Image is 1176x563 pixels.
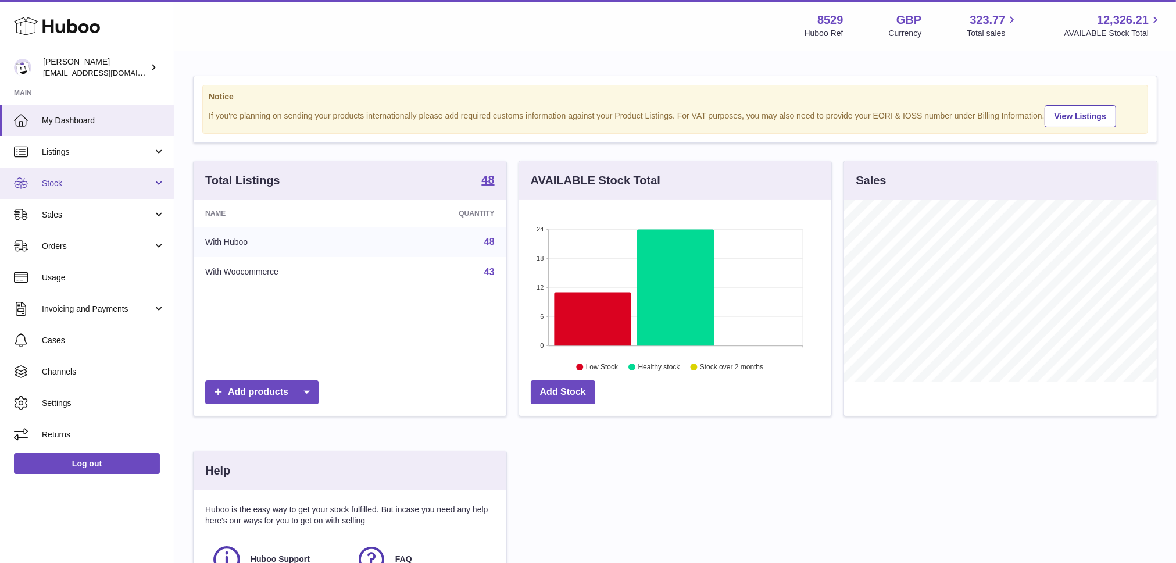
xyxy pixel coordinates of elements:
[194,227,388,257] td: With Huboo
[540,313,544,320] text: 6
[484,267,495,277] a: 43
[194,257,388,287] td: With Woocommerce
[42,209,153,220] span: Sales
[209,91,1142,102] strong: Notice
[42,304,153,315] span: Invoicing and Payments
[42,429,165,440] span: Returns
[967,12,1018,39] a: 323.77 Total sales
[205,504,495,526] p: Huboo is the easy way to get your stock fulfilled. But incase you need any help here's our ways f...
[194,200,388,227] th: Name
[43,68,171,77] span: [EMAIL_ADDRESS][DOMAIN_NAME]
[537,226,544,233] text: 24
[481,174,494,188] a: 48
[481,174,494,186] strong: 48
[205,173,280,188] h3: Total Listings
[42,178,153,189] span: Stock
[1097,12,1149,28] span: 12,326.21
[42,366,165,377] span: Channels
[42,398,165,409] span: Settings
[14,59,31,76] img: admin@redgrass.ch
[540,342,544,349] text: 0
[388,200,506,227] th: Quantity
[42,115,165,126] span: My Dashboard
[537,255,544,262] text: 18
[43,56,148,79] div: [PERSON_NAME]
[42,272,165,283] span: Usage
[42,335,165,346] span: Cases
[1064,28,1162,39] span: AVAILABLE Stock Total
[209,104,1142,127] div: If you're planning on sending your products internationally please add required customs informati...
[205,380,319,404] a: Add products
[896,12,921,28] strong: GBP
[967,28,1018,39] span: Total sales
[586,364,619,372] text: Low Stock
[805,28,843,39] div: Huboo Ref
[1045,105,1116,127] a: View Listings
[42,241,153,252] span: Orders
[970,12,1005,28] span: 323.77
[14,453,160,474] a: Log out
[537,284,544,291] text: 12
[42,147,153,158] span: Listings
[889,28,922,39] div: Currency
[484,237,495,247] a: 48
[856,173,886,188] h3: Sales
[638,364,680,372] text: Healthy stock
[1064,12,1162,39] a: 12,326.21 AVAILABLE Stock Total
[205,463,230,479] h3: Help
[817,12,843,28] strong: 8529
[700,364,763,372] text: Stock over 2 months
[531,173,660,188] h3: AVAILABLE Stock Total
[531,380,595,404] a: Add Stock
